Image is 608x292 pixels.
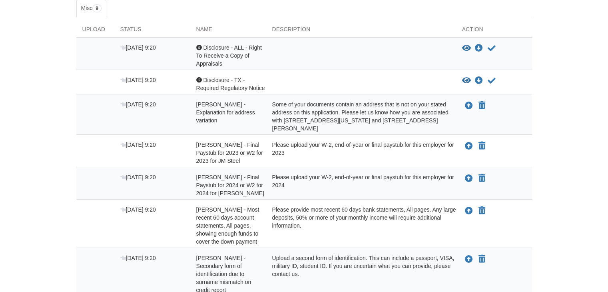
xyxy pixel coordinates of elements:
[120,77,156,83] span: [DATE] 9:20
[487,44,496,53] button: Acknowledge receipt of document
[464,254,474,264] button: Upload Juan Ramirez - Secondary form of identification due to surname mismatch on credit report
[266,141,456,165] div: Please upload your W-2, end-of-year or final paystub for this employer for 2023
[196,101,255,124] span: [PERSON_NAME] - Explanation for address variation
[196,206,259,245] span: [PERSON_NAME] - Most recent 60 days account statements, All pages, showing enough funds to cover ...
[120,44,156,51] span: [DATE] 9:20
[76,25,114,37] div: Upload
[462,77,471,85] button: View Disclosure - TX - Required Regulatory Notice
[478,206,486,216] button: Declare Juan Ramirez - Most recent 60 days account statements, All pages, showing enough funds to...
[478,254,486,264] button: Declare Juan Ramirez - Secondary form of identification due to surname mismatch on credit report ...
[464,173,474,184] button: Upload Juan Ramirez - Final Paystub for 2024 or W2 for 2024 for JM Steel
[456,25,532,37] div: Action
[92,4,102,12] span: 9
[464,100,474,111] button: Upload Juan Ramirez - Explanation for address variation
[266,100,456,132] div: Some of your documents contain an address that is not on your stated address on this application....
[120,174,156,180] span: [DATE] 9:20
[478,174,486,183] button: Declare Juan Ramirez - Final Paystub for 2024 or W2 for 2024 for JM Steel not applicable
[120,206,156,213] span: [DATE] 9:20
[196,142,263,164] span: [PERSON_NAME] - Final Paystub for 2023 or W2 for 2023 for JM Steel
[190,25,266,37] div: Name
[487,76,496,86] button: Acknowledge receipt of document
[475,78,483,84] a: Download Disclosure - TX - Required Regulatory Notice
[266,25,456,37] div: Description
[196,174,264,196] span: [PERSON_NAME] - Final Paystub for 2024 or W2 for 2024 for [PERSON_NAME]
[114,25,190,37] div: Status
[266,206,456,246] div: Please provide most recent 60 days bank statements, All pages. Any large deposits, 50% or more of...
[266,173,456,197] div: Please upload your W-2, end-of-year or final paystub for this employer for 2024
[120,101,156,108] span: [DATE] 9:20
[478,101,486,110] button: Declare Juan Ramirez - Explanation for address variation not applicable
[196,44,262,67] span: Disclosure - ALL - Right To Receive a Copy of Appraisals
[464,206,474,216] button: Upload Juan Ramirez - Most recent 60 days account statements, All pages, showing enough funds to ...
[462,44,471,52] button: View Disclosure - ALL - Right To Receive a Copy of Appraisals
[475,45,483,52] a: Download Disclosure - ALL - Right To Receive a Copy of Appraisals
[196,77,265,91] span: Disclosure - TX - Required Regulatory Notice
[120,142,156,148] span: [DATE] 9:20
[478,141,486,151] button: Declare Juan Ramirez - Final Paystub for 2023 or W2 for 2023 for JM Steel not applicable
[464,141,474,151] button: Upload Juan Ramirez - Final Paystub for 2023 or W2 for 2023 for JM Steel
[120,255,156,261] span: [DATE] 9:20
